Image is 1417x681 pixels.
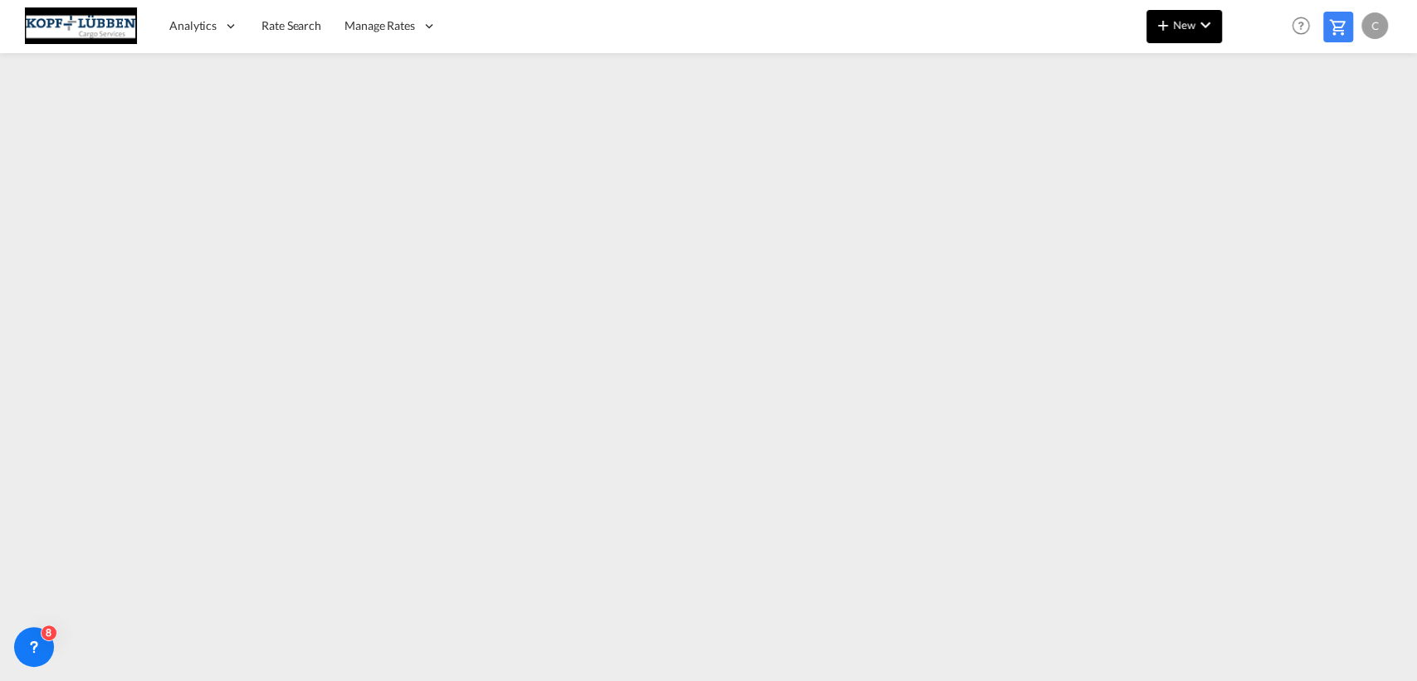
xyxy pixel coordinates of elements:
md-icon: icon-plus 400-fg [1153,15,1173,35]
span: Rate Search [261,18,321,32]
span: Analytics [169,17,217,34]
div: Help [1287,12,1323,42]
span: Manage Rates [344,17,415,34]
span: New [1153,18,1215,32]
md-icon: icon-chevron-down [1195,15,1215,35]
button: icon-plus 400-fgNewicon-chevron-down [1146,10,1222,43]
div: C [1361,12,1388,39]
img: 25cf3bb0aafc11ee9c4fdbd399af7748.JPG [25,7,137,45]
span: Help [1287,12,1315,40]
